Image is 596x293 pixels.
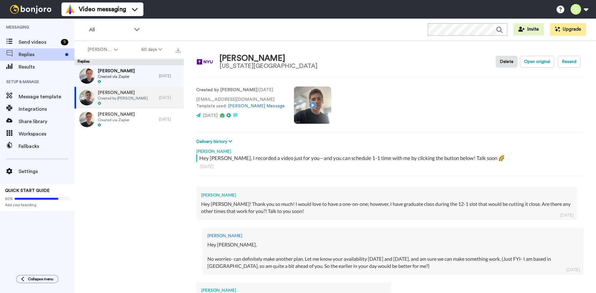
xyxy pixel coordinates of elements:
[219,54,317,63] div: [PERSON_NAME]
[19,143,74,150] span: Fallbacks
[196,138,234,145] button: Delivery history
[513,23,544,36] button: Invite
[16,275,58,283] button: Collapse menu
[159,95,181,100] div: [DATE]
[228,104,285,108] a: [PERSON_NAME] Message
[19,38,58,46] span: Send videos
[19,51,63,58] span: Replies
[79,5,126,14] span: Video messaging
[98,68,135,74] span: [PERSON_NAME]
[199,154,582,162] div: Hey [PERSON_NAME], I recorded a video just for you—and you can schedule 1-1 time with me by click...
[7,5,54,14] img: bj-logo-header-white.svg
[560,212,574,218] div: [DATE]
[159,73,181,78] div: [DATE]
[196,88,257,92] strong: Created by [PERSON_NAME]
[76,44,129,55] button: [PERSON_NAME]
[74,87,184,109] a: [PERSON_NAME]Created by [PERSON_NAME][DATE]
[61,39,68,45] div: 9
[89,26,131,33] span: All
[201,192,572,198] div: [PERSON_NAME]
[207,241,579,269] div: Hey [PERSON_NAME], No worries- can definitely make another plan. Let me know your availability [D...
[5,196,13,201] span: 80%
[19,168,74,175] span: Settings
[159,117,181,122] div: [DATE]
[520,56,554,68] button: Open original
[79,90,95,105] img: d2922a42-c3a6-4ff4-ac10-d308b2ff329d-thumb.jpg
[19,130,74,138] span: Workspaces
[207,233,579,239] div: [PERSON_NAME]
[79,68,95,84] img: 8b7cd22e-764e-42d2-836d-d0693971deaf-thumb.jpg
[28,277,53,282] span: Collapse menu
[19,105,74,113] span: Integrations
[196,96,285,109] p: [EMAIL_ADDRESS][DOMAIN_NAME] Template used:
[19,93,74,100] span: Message template
[5,189,50,193] span: QUICK START GUIDE
[65,4,75,14] img: vm-color.svg
[174,45,183,54] button: Export all results that match these filters now.
[196,87,285,93] p: : [DATE]
[98,74,135,79] span: Created via Zapier
[566,267,580,273] div: [DATE]
[550,23,586,36] button: Upgrade
[74,109,184,130] a: [PERSON_NAME]Created via Zapier[DATE]
[201,201,572,215] div: Hey [PERSON_NAME]! Thank you so much! I would love to have a one-on-one; however, I have graduate...
[98,96,148,101] span: Created by [PERSON_NAME]
[5,202,70,207] span: Add your branding
[74,59,184,65] div: Replies
[98,118,135,122] span: Created via Zapier
[196,53,213,70] img: Image of Kolby Kendrick
[203,113,218,118] span: [DATE]
[196,145,584,154] div: [PERSON_NAME]
[88,47,113,53] span: [PERSON_NAME]
[176,48,181,53] img: export.svg
[200,163,580,170] div: [DATE]
[79,112,95,127] img: 2ccaa6a6-0029-41ea-b673-1375e32edc8d-thumb.jpg
[19,63,74,71] span: Results
[129,44,174,55] button: 60 days
[219,63,317,69] div: [US_STATE][GEOGRAPHIC_DATA]
[98,111,135,118] span: [PERSON_NAME]
[98,90,148,96] span: [PERSON_NAME]
[74,65,184,87] a: [PERSON_NAME]Created via Zapier[DATE]
[496,56,517,68] button: Delete
[19,118,74,125] span: Share library
[558,56,580,68] button: Resend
